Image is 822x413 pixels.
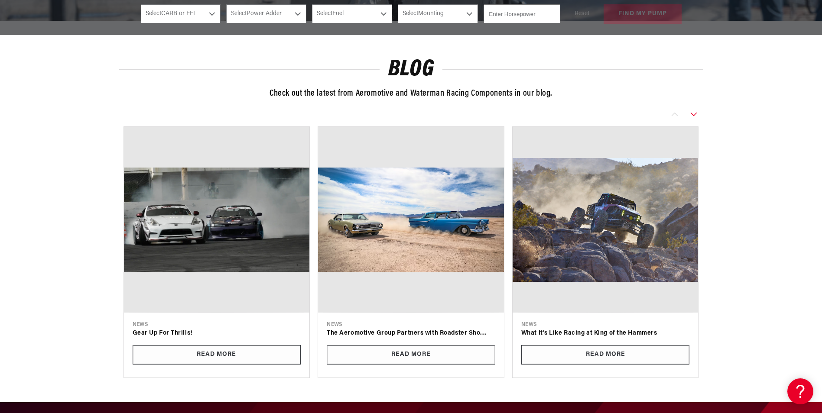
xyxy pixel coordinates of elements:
[226,4,306,23] select: Power Adder
[327,345,495,365] a: Read More
[684,109,703,119] button: Slide right
[119,87,703,100] p: Check out the latest from Aeromotive and Waterman Racing Components in our blog.
[398,4,478,23] select: Mounting
[312,4,392,23] select: Fuel
[124,127,310,313] img: Gear Up For Thrills!
[119,59,703,80] h2: Blog
[665,109,684,119] button: Slide left
[133,321,301,329] div: news
[513,127,699,313] img: What It’s Like Racing at King of the Hammers
[484,4,560,23] input: Enter Horsepower
[133,345,301,365] a: Read More
[141,4,221,23] select: CARB or EFI
[521,345,690,365] a: Read More
[318,127,504,313] img: The Aeromotive Group Partners with Roadster Shop to Create Automotive Aftermarket Powerhouse
[327,321,495,329] div: news
[521,321,690,329] div: news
